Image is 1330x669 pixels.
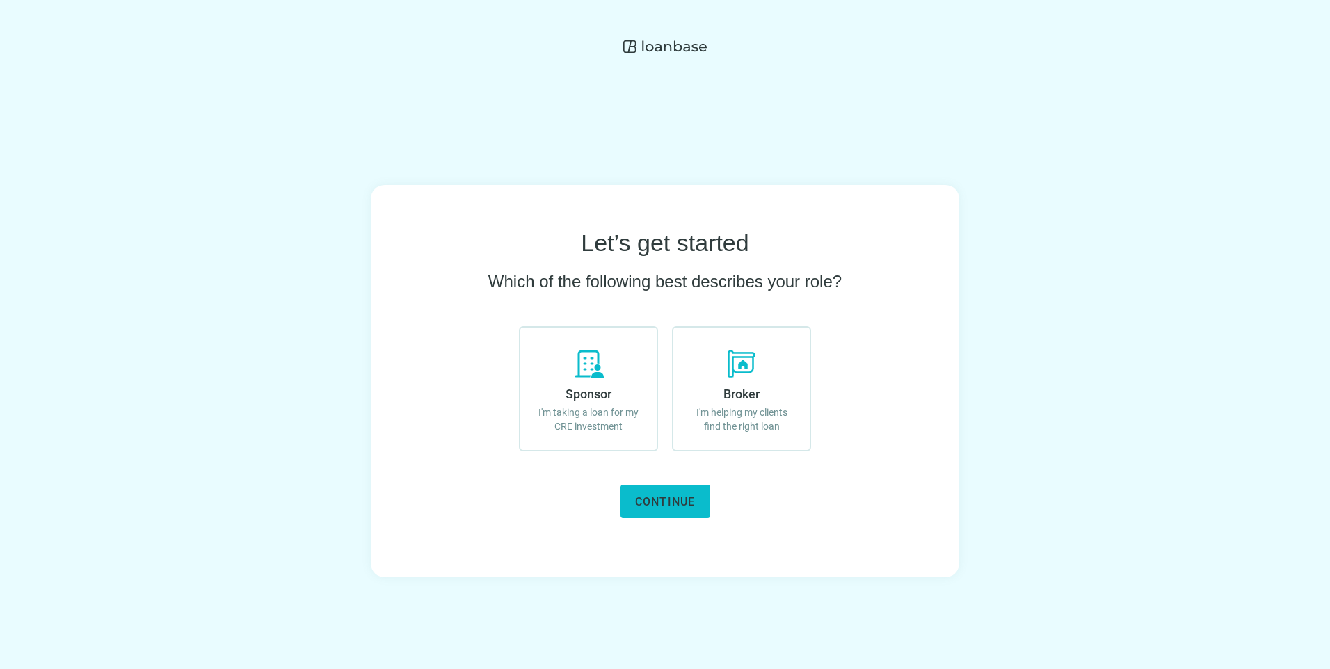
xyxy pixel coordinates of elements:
h1: Let’s get started [581,229,748,257]
p: I'm helping my clients find the right loan [687,405,796,433]
h2: Which of the following best describes your role? [488,271,842,293]
p: I'm taking a loan for my CRE investment [534,405,643,433]
button: Continue [620,485,710,518]
span: Continue [635,495,696,508]
span: Broker [723,387,760,401]
span: Sponsor [566,387,611,401]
